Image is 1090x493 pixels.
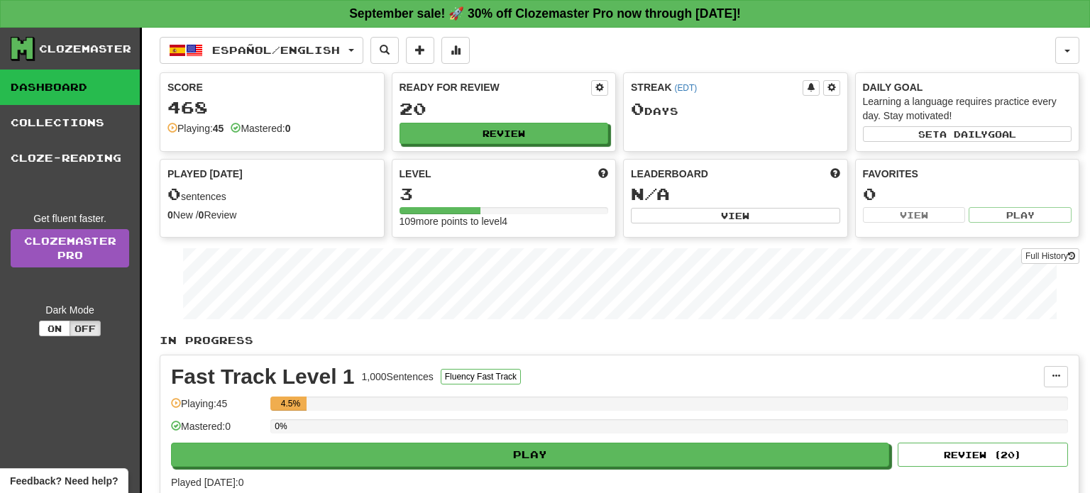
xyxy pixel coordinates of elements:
span: Played [DATE] [167,167,243,181]
button: Add sentence to collection [406,37,434,64]
div: Clozemaster [39,42,131,56]
div: Score [167,80,377,94]
div: 20 [400,100,609,118]
div: Mastered: [231,121,290,135]
strong: September sale! 🚀 30% off Clozemaster Pro now through [DATE]! [349,6,741,21]
div: 0 [863,185,1072,203]
div: Streak [631,80,803,94]
span: Score more points to level up [598,167,608,181]
button: Play [969,207,1072,223]
button: View [631,208,840,223]
span: 0 [631,99,644,118]
button: View [863,207,966,223]
div: 3 [400,185,609,203]
div: Playing: 45 [171,397,263,420]
a: ClozemasterPro [11,229,129,267]
button: Play [171,443,889,467]
div: Daily Goal [863,80,1072,94]
div: Dark Mode [11,303,129,317]
span: Open feedback widget [10,474,118,488]
button: On [39,321,70,336]
span: Español / English [212,44,340,56]
strong: 0 [285,123,291,134]
button: Review [400,123,609,144]
p: In Progress [160,333,1079,348]
button: Full History [1021,248,1079,264]
span: This week in points, UTC [830,167,840,181]
div: 4.5% [275,397,306,411]
span: N/A [631,184,670,204]
button: Español/English [160,37,363,64]
div: New / Review [167,208,377,222]
div: Ready for Review [400,80,592,94]
div: sentences [167,185,377,204]
strong: 0 [167,209,173,221]
div: Playing: [167,121,224,135]
div: 1,000 Sentences [362,370,434,384]
span: Level [400,167,431,181]
strong: 0 [199,209,204,221]
div: 109 more points to level 4 [400,214,609,228]
span: 0 [167,184,181,204]
div: Day s [631,100,840,118]
span: a daily [940,129,988,139]
button: More stats [441,37,470,64]
button: Review (20) [898,443,1068,467]
button: Seta dailygoal [863,126,1072,142]
span: Leaderboard [631,167,708,181]
div: Learning a language requires practice every day. Stay motivated! [863,94,1072,123]
div: 468 [167,99,377,116]
div: Favorites [863,167,1072,181]
div: Get fluent faster. [11,211,129,226]
button: Fluency Fast Track [441,369,521,384]
div: Fast Track Level 1 [171,366,355,387]
strong: 45 [213,123,224,134]
a: (EDT) [674,83,697,93]
div: Mastered: 0 [171,419,263,443]
span: Played [DATE]: 0 [171,477,243,488]
button: Off [70,321,101,336]
button: Search sentences [370,37,399,64]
